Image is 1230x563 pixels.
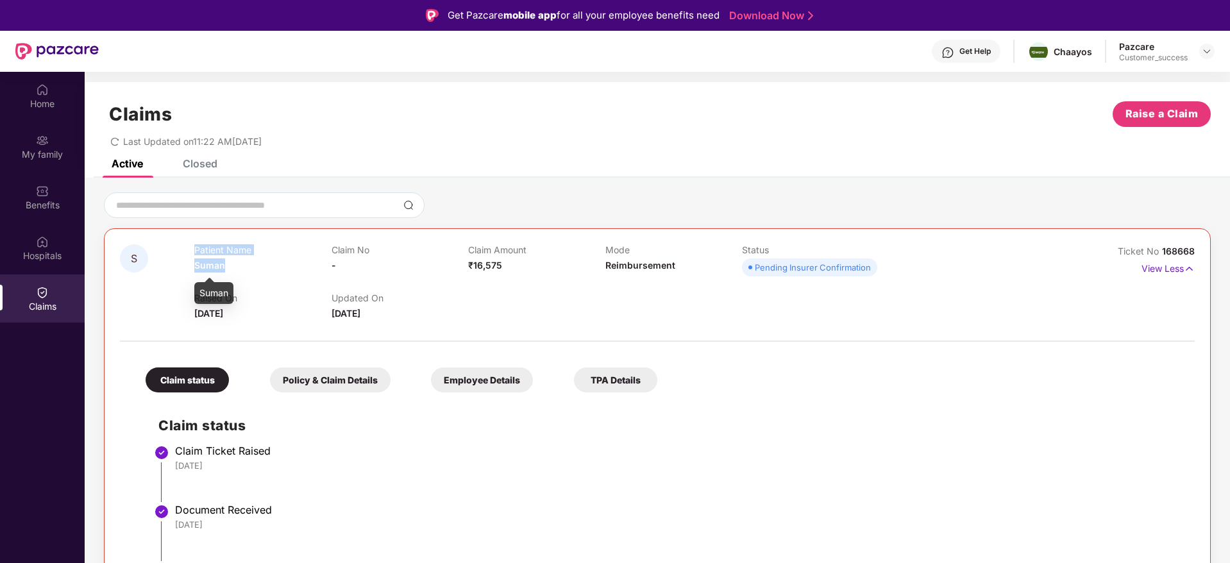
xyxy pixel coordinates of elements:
img: svg+xml;base64,PHN2ZyBpZD0iSGVscC0zMngzMiIgeG1sbnM9Imh0dHA6Ly93d3cudzMub3JnLzIwMDAvc3ZnIiB3aWR0aD... [941,46,954,59]
div: Active [112,157,143,170]
img: svg+xml;base64,PHN2ZyBpZD0iU3RlcC1Eb25lLTMyeDMyIiB4bWxucz0iaHR0cDovL3d3dy53My5vcmcvMjAwMC9zdmciIH... [154,504,169,519]
span: Last Updated on 11:22 AM[DATE] [123,136,262,147]
div: Pending Insurer Confirmation [755,261,871,274]
p: Updated On [332,292,468,303]
div: TPA Details [574,367,657,392]
span: 168668 [1162,246,1195,256]
div: Claim Ticket Raised [175,444,1182,457]
span: Reimbursement [605,260,675,271]
img: Logo [426,9,439,22]
img: svg+xml;base64,PHN2ZyB3aWR0aD0iMjAiIGhlaWdodD0iMjAiIHZpZXdCb3g9IjAgMCAyMCAyMCIgZmlsbD0ibm9uZSIgeG... [36,134,49,147]
span: Suman [194,260,225,271]
div: Claim status [146,367,229,392]
div: [DATE] [175,460,1182,471]
div: Employee Details [431,367,533,392]
span: [DATE] [332,308,360,319]
div: Pazcare [1119,40,1188,53]
span: ₹16,575 [468,260,502,271]
span: S [131,253,137,264]
img: svg+xml;base64,PHN2ZyBpZD0iRHJvcGRvd24tMzJ4MzIiIHhtbG5zPSJodHRwOi8vd3d3LnczLm9yZy8yMDAwL3N2ZyIgd2... [1202,46,1212,56]
img: svg+xml;base64,PHN2ZyBpZD0iU2VhcmNoLTMyeDMyIiB4bWxucz0iaHR0cDovL3d3dy53My5vcmcvMjAwMC9zdmciIHdpZH... [403,200,414,210]
img: Stroke [808,9,813,22]
img: svg+xml;base64,PHN2ZyBpZD0iQmVuZWZpdHMiIHhtbG5zPSJodHRwOi8vd3d3LnczLm9yZy8yMDAwL3N2ZyIgd2lkdGg9Ij... [36,185,49,197]
div: Customer_success [1119,53,1188,63]
div: Closed [183,157,217,170]
span: - [332,260,336,271]
img: svg+xml;base64,PHN2ZyB4bWxucz0iaHR0cDovL3d3dy53My5vcmcvMjAwMC9zdmciIHdpZHRoPSIxNyIgaGVpZ2h0PSIxNy... [1184,262,1195,276]
div: Get Help [959,46,991,56]
span: redo [110,136,119,147]
img: chaayos.jpeg [1029,47,1048,58]
button: Raise a Claim [1113,101,1211,127]
span: Ticket No [1118,246,1162,256]
div: Chaayos [1054,46,1092,58]
div: Policy & Claim Details [270,367,391,392]
div: Document Received [175,503,1182,516]
a: Download Now [729,9,809,22]
p: Mode [605,244,742,255]
img: svg+xml;base64,PHN2ZyBpZD0iSG9zcGl0YWxzIiB4bWxucz0iaHR0cDovL3d3dy53My5vcmcvMjAwMC9zdmciIHdpZHRoPS... [36,235,49,248]
div: Get Pazcare for all your employee benefits need [448,8,720,23]
h1: Claims [109,103,172,125]
h2: Claim status [158,415,1182,436]
p: Claim Amount [468,244,605,255]
img: svg+xml;base64,PHN2ZyBpZD0iSG9tZSIgeG1sbnM9Imh0dHA6Ly93d3cudzMub3JnLzIwMDAvc3ZnIiB3aWR0aD0iMjAiIG... [36,83,49,96]
img: New Pazcare Logo [15,43,99,60]
span: Raise a Claim [1125,106,1199,122]
img: svg+xml;base64,PHN2ZyBpZD0iU3RlcC1Eb25lLTMyeDMyIiB4bWxucz0iaHR0cDovL3d3dy53My5vcmcvMjAwMC9zdmciIH... [154,445,169,460]
p: View Less [1142,258,1195,276]
p: Status [742,244,879,255]
p: Patient Name [194,244,331,255]
div: Suman [194,282,233,304]
div: [DATE] [175,519,1182,530]
p: Claim No [332,244,468,255]
span: [DATE] [194,308,223,319]
img: svg+xml;base64,PHN2ZyBpZD0iQ2xhaW0iIHhtbG5zPSJodHRwOi8vd3d3LnczLm9yZy8yMDAwL3N2ZyIgd2lkdGg9IjIwIi... [36,286,49,299]
strong: mobile app [503,9,557,21]
p: Raised On [194,292,331,303]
